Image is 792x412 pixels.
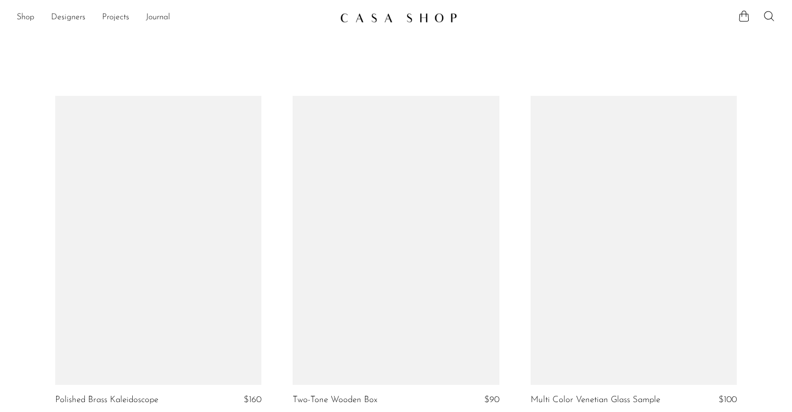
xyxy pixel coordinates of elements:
span: $100 [719,395,737,404]
span: $160 [244,395,261,404]
a: Designers [51,11,85,24]
span: $90 [484,395,499,404]
a: Projects [102,11,129,24]
a: Shop [17,11,34,24]
a: Multi Color Venetian Glass Sample [531,395,660,405]
a: Journal [146,11,170,24]
nav: Desktop navigation [17,9,332,27]
ul: NEW HEADER MENU [17,9,332,27]
a: Polished Brass Kaleidoscope [55,395,158,405]
a: Two-Tone Wooden Box [293,395,378,405]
